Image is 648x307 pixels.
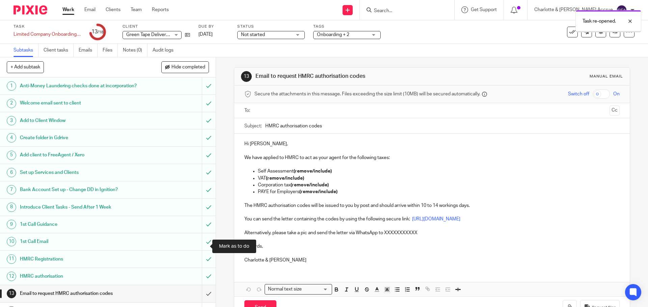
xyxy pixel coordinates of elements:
strong: (remove/include) [291,183,329,187]
h1: Add client to FreeAgent / Xero [20,150,137,160]
div: 4 [7,133,16,143]
div: 7 [7,185,16,194]
p: PAYE for Employers [258,188,619,195]
h1: HMRC Registrations [20,254,137,264]
span: Switch off [568,91,589,97]
strong: (remove/include) [294,169,332,174]
h1: Bank Account Set up - Change DD in Ignition? [20,185,137,195]
label: Client [123,24,190,29]
h1: Anti-Money Laundering checks done at incorporation? [20,81,137,91]
a: Notes (0) [123,44,147,57]
h1: Introduce Client Tasks - Send After 1 Week [20,202,137,212]
a: Subtasks [13,44,38,57]
p: VAT [258,175,619,182]
a: Team [131,6,142,13]
label: Due by [198,24,229,29]
label: Status [237,24,305,29]
span: Green Tape Delivery Ltd [126,32,177,37]
p: We have applied to HMRC to act as your agent for the following taxes: [244,154,619,161]
a: Clients [106,6,120,13]
img: Pixie [13,5,47,14]
span: Onboarding + 2 [317,32,349,37]
p: Regards, [244,243,619,250]
div: 13 [241,71,252,82]
strong: (remove/include) [266,176,304,181]
label: To: [244,107,252,114]
a: Email [84,6,96,13]
a: Emails [79,44,98,57]
h1: Email to request HMRC authorisation codes [20,288,137,299]
span: Normal text size [266,286,303,293]
div: 13 [7,289,16,298]
div: Search for option [265,284,332,295]
button: Cc [610,105,620,116]
p: Hi [PERSON_NAME], [244,141,619,147]
a: Files [103,44,118,57]
div: 9 [7,220,16,229]
img: svg%3E [616,5,627,16]
strong: (remove/include) [299,189,337,194]
span: Hide completed [171,65,205,70]
h1: Set up Services and Clients [20,167,137,178]
div: 6 [7,168,16,177]
p: Task re-opened. [583,18,616,25]
div: 2 [7,99,16,108]
label: Subject: [244,123,262,129]
div: 12 [7,272,16,281]
p: You can send the letter containing the codes by using the following secure link: [244,216,619,222]
span: [DATE] [198,32,213,37]
div: Manual email [590,74,623,79]
div: 3 [7,116,16,125]
a: Work [62,6,74,13]
div: Limited Company Onboarding - New Incorporation [13,31,81,38]
h1: Welcome email sent to client [20,98,137,108]
h1: HMRC authorisation [20,271,137,281]
a: Audit logs [153,44,179,57]
div: 13 [91,28,104,36]
div: 10 [7,237,16,246]
div: 8 [7,203,16,212]
h1: Add to Client Window [20,116,137,126]
h1: 1st Call Guidance [20,219,137,229]
div: 1 [7,81,16,91]
button: + Add subtask [7,61,44,73]
h1: Email to request HMRC authorisation codes [255,73,447,80]
span: Secure the attachments in this message. Files exceeding the size limit (10MB) will be secured aut... [254,91,480,97]
label: Tags [313,24,381,29]
input: Search for option [304,286,328,293]
button: Hide completed [161,61,209,73]
div: 5 [7,151,16,160]
span: Not started [241,32,265,37]
div: 11 [7,254,16,264]
h1: 1st Call Email [20,237,137,247]
p: Charlotte & [PERSON_NAME] [244,257,619,264]
p: Self Assessment [258,168,619,175]
a: Reports [152,6,169,13]
small: /18 [98,30,104,34]
a: [URL][DOMAIN_NAME] [412,217,460,221]
p: Corporation tax [258,182,619,188]
p: Alternatively, please take a pic and send the letter via WhatsApp to XXXXXXXXXXX [244,229,619,243]
a: Client tasks [44,44,74,57]
label: Task [13,24,81,29]
p: The HMRC authorisation codes will be issued to you by post and should arrive within 10 to 14 work... [244,202,619,209]
h1: Create folder in Gdrive [20,133,137,143]
span: On [613,91,620,97]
